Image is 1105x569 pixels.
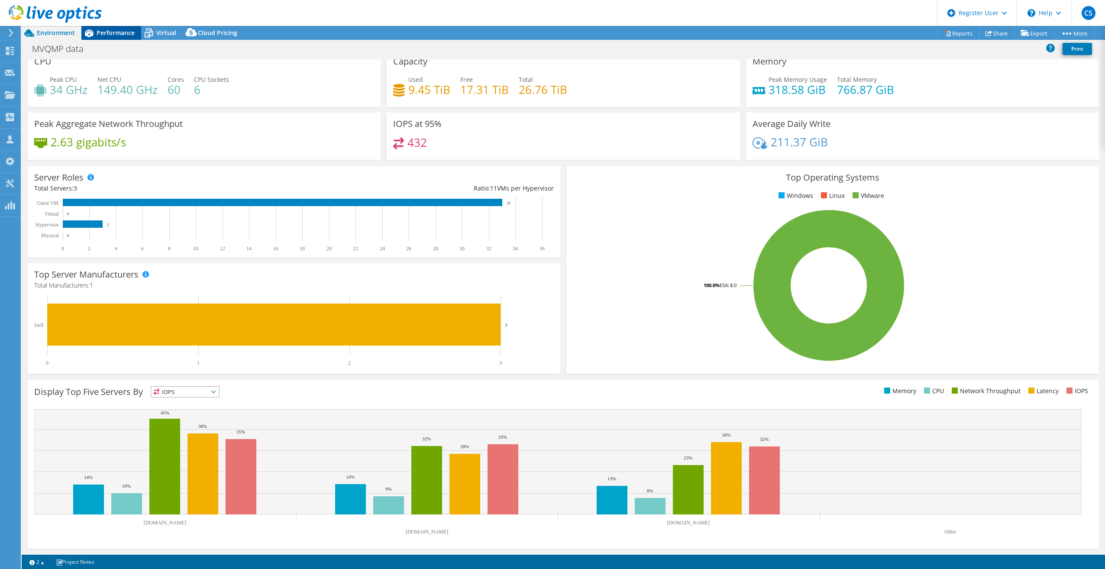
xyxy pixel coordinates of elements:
[408,75,423,84] span: Used
[246,246,252,252] text: 14
[938,26,979,40] a: Reports
[34,270,139,279] h3: Top Server Manufacturers
[115,246,117,252] text: 4
[760,436,769,442] text: 32%
[837,85,894,94] h4: 766.87 GiB
[498,434,507,440] text: 33%
[50,75,77,84] span: Peak CPU
[144,520,187,526] text: [DOMAIN_NAME]
[84,475,93,480] text: 14%
[193,246,198,252] text: 10
[513,246,518,252] text: 34
[88,246,90,252] text: 2
[850,191,884,200] li: VMware
[1026,386,1059,396] li: Latency
[507,201,511,205] text: 33
[1064,386,1088,396] li: IOPS
[34,281,554,290] h4: Total Manufacturers:
[37,29,75,37] span: Environment
[97,75,121,84] span: Net CPU
[90,281,93,289] span: 1
[607,476,616,481] text: 13%
[50,85,87,94] h4: 34 GHz
[353,246,358,252] text: 22
[837,75,877,84] span: Total Memory
[220,246,225,252] text: 12
[36,222,59,228] text: Hypervisor
[499,360,502,366] text: 3
[950,386,1021,396] li: Network Throughput
[41,233,59,239] text: Physical
[771,137,828,147] h4: 211.37 GiB
[194,75,229,84] span: CPU Sockets
[34,119,183,129] h3: Peak Aggregate Network Throughput
[505,322,507,327] text: 3
[406,246,411,252] text: 26
[385,486,392,491] text: 9%
[294,184,554,193] div: Ratio: VMs per Hypervisor
[97,85,158,94] h4: 149.40 GHz
[422,436,431,441] text: 32%
[776,191,813,200] li: Windows
[141,246,144,252] text: 6
[45,211,59,217] text: Virtual
[198,29,237,37] span: Cloud Pricing
[194,85,229,94] h4: 6
[1054,26,1094,40] a: More
[51,137,126,147] h4: 2.63 gigabits/s
[67,212,69,216] text: 0
[1027,9,1035,17] svg: \n
[944,529,956,535] text: Other
[882,386,916,396] li: Memory
[46,360,48,366] text: 0
[50,556,100,567] a: Project Notes
[273,246,278,252] text: 16
[34,184,294,193] div: Total Servers:
[667,520,710,526] text: [DOMAIN_NAME]
[107,223,109,227] text: 3
[393,57,427,66] h3: Capacity
[407,138,427,147] h4: 432
[348,360,351,366] text: 2
[519,85,567,94] h4: 26.76 TiB
[1082,6,1095,20] span: CS
[151,387,219,397] span: IOPS
[346,474,355,479] text: 14%
[486,246,491,252] text: 32
[34,173,84,182] h3: Server Roles
[197,360,200,366] text: 1
[168,75,184,84] span: Cores
[753,57,786,66] h3: Memory
[684,455,692,460] text: 23%
[979,26,1015,40] a: Share
[722,432,730,437] text: 34%
[156,29,176,37] span: Virtual
[161,410,169,415] text: 45%
[406,529,449,535] text: [DOMAIN_NAME]
[519,75,533,84] span: Total
[460,85,509,94] h4: 17.31 TiB
[490,184,497,192] span: 11
[819,191,845,200] li: Linux
[300,246,305,252] text: 18
[67,233,69,238] text: 0
[408,85,450,94] h4: 9.45 TiB
[37,200,58,206] text: Guest VM
[460,75,473,84] span: Free
[460,444,469,449] text: 28%
[704,282,720,288] tspan: 100.0%
[720,282,737,288] tspan: ESXi 8.0
[393,119,442,129] h3: IOPS at 95%
[1014,26,1054,40] a: Export
[168,246,171,252] text: 8
[922,386,944,396] li: CPU
[769,85,827,94] h4: 318.58 GiB
[433,246,438,252] text: 28
[1063,43,1092,55] a: Print
[236,429,245,434] text: 35%
[573,173,1092,182] h3: Top Operating Systems
[769,75,827,84] span: Peak Memory Usage
[198,424,207,429] text: 38%
[647,488,653,493] text: 8%
[28,44,97,54] h1: MVQMP data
